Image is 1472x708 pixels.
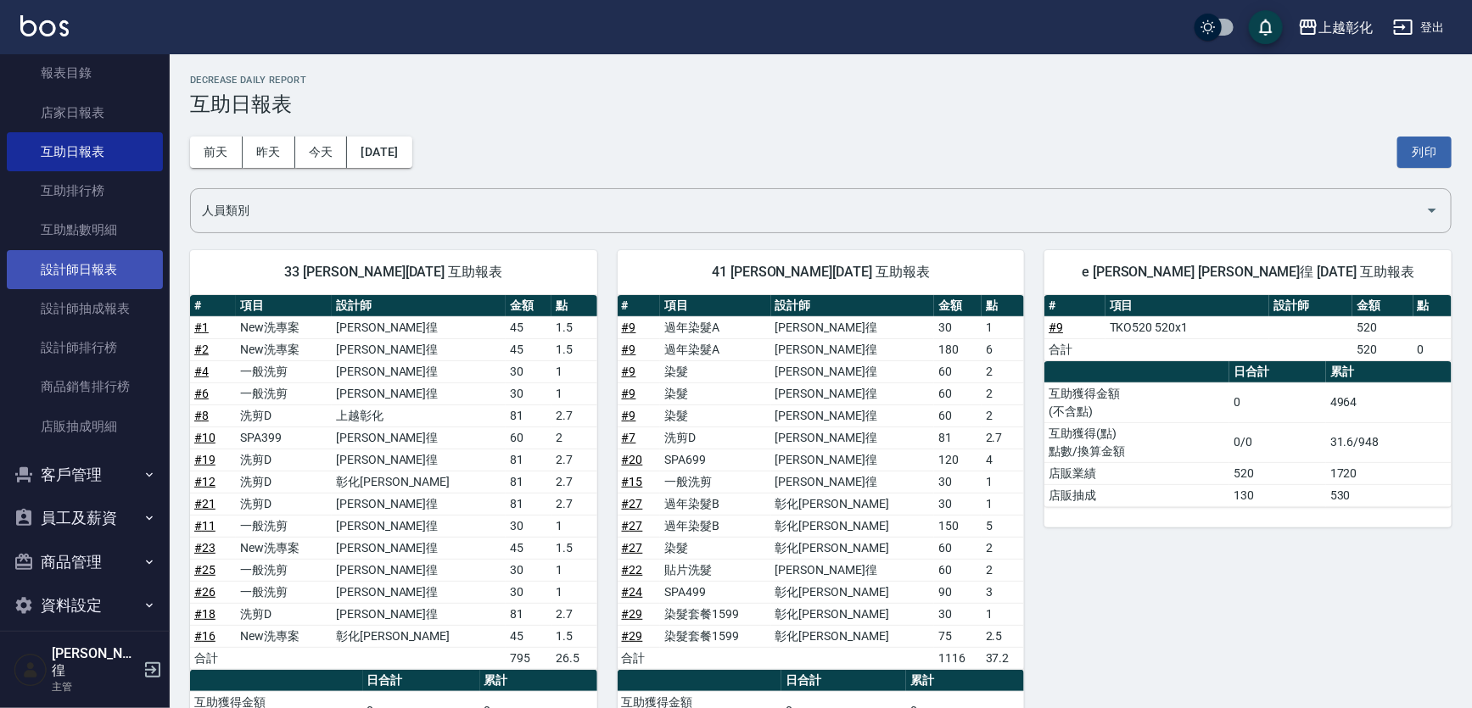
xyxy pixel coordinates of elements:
[660,581,770,603] td: SPA499
[1249,10,1283,44] button: save
[1044,382,1229,422] td: 互助獲得金額 (不含點)
[1229,462,1326,484] td: 520
[1352,295,1413,317] th: 金額
[7,210,163,249] a: 互助點數明細
[660,603,770,625] td: 染髮套餐1599
[1352,316,1413,338] td: 520
[332,426,506,449] td: [PERSON_NAME]徨
[194,321,209,334] a: #1
[934,295,982,317] th: 金額
[551,581,597,603] td: 1
[506,404,551,426] td: 81
[7,171,163,210] a: 互助排行榜
[7,453,163,497] button: 客戶管理
[194,607,215,621] a: #18
[982,360,1024,382] td: 2
[194,497,215,510] a: #21
[1044,361,1452,507] table: a dense table
[660,471,770,493] td: 一般洗剪
[236,338,332,360] td: New洗專案
[506,493,551,515] td: 81
[506,537,551,559] td: 45
[934,515,982,537] td: 150
[771,581,935,603] td: 彰化[PERSON_NAME]
[660,338,770,360] td: 過年染髮A
[506,647,551,669] td: 795
[934,493,982,515] td: 30
[1352,338,1413,360] td: 520
[771,625,935,647] td: 彰化[PERSON_NAME]
[622,519,643,532] a: #27
[622,585,643,599] a: #24
[622,497,643,510] a: #27
[771,316,935,338] td: [PERSON_NAME]徨
[934,338,982,360] td: 180
[551,382,597,404] td: 1
[622,629,643,643] a: #29
[190,295,236,317] th: #
[622,321,636,334] a: #9
[332,515,506,537] td: [PERSON_NAME]徨
[771,382,935,404] td: [PERSON_NAME]徨
[1229,484,1326,506] td: 130
[982,581,1024,603] td: 3
[194,343,209,356] a: #2
[194,365,209,378] a: #4
[7,132,163,171] a: 互助日報表
[1229,422,1326,462] td: 0/0
[506,625,551,647] td: 45
[771,471,935,493] td: [PERSON_NAME]徨
[236,493,332,515] td: 洗剪D
[1049,321,1063,334] a: #9
[771,603,935,625] td: 彰化[PERSON_NAME]
[982,537,1024,559] td: 2
[506,338,551,360] td: 45
[551,493,597,515] td: 2.7
[332,493,506,515] td: [PERSON_NAME]徨
[982,295,1024,317] th: 點
[332,360,506,382] td: [PERSON_NAME]徨
[622,387,636,400] a: #9
[660,360,770,382] td: 染髮
[236,559,332,581] td: 一般洗剪
[332,449,506,471] td: [PERSON_NAME]徨
[1413,295,1452,317] th: 點
[982,603,1024,625] td: 1
[934,382,982,404] td: 60
[1386,12,1452,43] button: 登出
[934,603,982,625] td: 30
[1229,361,1326,383] th: 日合計
[1044,338,1105,360] td: 合計
[7,540,163,584] button: 商品管理
[622,365,636,378] a: #9
[190,295,597,670] table: a dense table
[934,625,982,647] td: 75
[506,360,551,382] td: 30
[1326,484,1452,506] td: 530
[660,515,770,537] td: 過年染髮B
[781,670,906,692] th: 日合計
[190,92,1452,116] h3: 互助日報表
[1326,422,1452,462] td: 31.6/948
[506,295,551,317] th: 金額
[934,581,982,603] td: 90
[194,409,209,422] a: #8
[934,559,982,581] td: 60
[771,426,935,449] td: [PERSON_NAME]徨
[506,449,551,471] td: 81
[982,493,1024,515] td: 1
[332,295,506,317] th: 設計師
[1065,264,1431,281] span: e [PERSON_NAME] [PERSON_NAME]徨 [DATE] 互助報表
[190,137,243,168] button: 前天
[622,607,643,621] a: #29
[638,264,1005,281] span: 41 [PERSON_NAME][DATE] 互助報表
[332,603,506,625] td: [PERSON_NAME]徨
[332,559,506,581] td: [PERSON_NAME]徨
[194,541,215,555] a: #23
[660,493,770,515] td: 過年染髮B
[7,53,163,92] a: 報表目錄
[1419,197,1446,224] button: Open
[660,316,770,338] td: 過年染髮A
[236,537,332,559] td: New洗專案
[771,295,935,317] th: 設計師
